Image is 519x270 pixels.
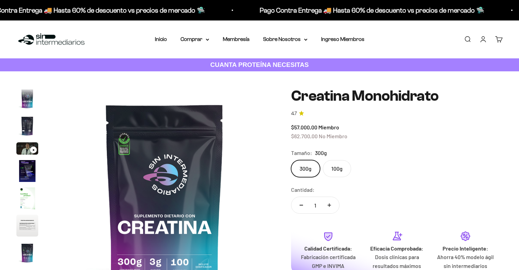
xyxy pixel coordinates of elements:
strong: Precio Inteligente: [443,245,488,252]
h1: Creatina Monohidrato [291,88,503,104]
button: Ir al artículo 6 [16,215,38,239]
button: Ir al artículo 3 [16,142,38,157]
summary: Sobre Nosotros [263,35,307,44]
img: Creatina Monohidrato [16,187,38,209]
p: Fabricación certificada GMP e INVIMA [299,253,357,270]
strong: Calidad Certificada: [304,245,352,252]
label: Cantidad: [291,185,315,194]
span: No Miembro [319,133,347,139]
span: 300g [315,148,327,157]
button: Ir al artículo 2 [16,115,38,139]
button: Aumentar cantidad [319,197,339,213]
button: Ir al artículo 1 [16,88,38,112]
strong: CUANTA PROTEÍNA NECESITAS [210,61,309,68]
a: Membresía [223,36,249,42]
span: Miembro [318,124,339,130]
a: Ingreso Miembros [321,36,364,42]
a: Inicio [155,36,167,42]
img: Creatina Monohidrato [16,215,38,237]
p: Dosis clínicas para resultados máximos [368,253,426,270]
p: Pago Contra Entrega 🚚 Hasta 60% de descuento vs precios de mercado 🛸 [257,5,482,16]
img: Creatina Monohidrato [16,242,38,264]
span: $62.700,00 [291,133,318,139]
button: Reducir cantidad [291,197,311,213]
legend: Tamaño: [291,148,312,157]
a: 4.74.7 de 5.0 estrellas [291,110,503,117]
strong: Eficacia Comprobada: [370,245,423,252]
button: Ir al artículo 7 [16,242,38,266]
img: Creatina Monohidrato [16,160,38,182]
button: Ir al artículo 5 [16,187,38,211]
span: $57.000,00 [291,124,317,130]
span: 4.7 [291,110,297,117]
summary: Comprar [181,35,209,44]
img: Creatina Monohidrato [16,88,38,110]
p: Ahorra 40% modelo ágil sin intermediarios [437,253,494,270]
button: Ir al artículo 4 [16,160,38,184]
img: Creatina Monohidrato [16,115,38,137]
